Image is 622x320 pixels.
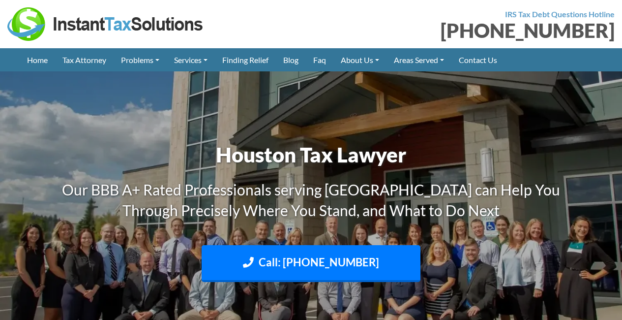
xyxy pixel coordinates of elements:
a: About Us [333,48,386,71]
h3: Our BBB A+ Rated Professionals serving [GEOGRAPHIC_DATA] can Help You Through Precisely Where You... [38,179,584,221]
a: Contact Us [451,48,504,71]
a: Faq [306,48,333,71]
a: Instant Tax Solutions Logo [7,18,204,28]
strong: IRS Tax Debt Questions Hotline [505,9,615,19]
img: Instant Tax Solutions Logo [7,7,204,41]
a: Areas Served [386,48,451,71]
div: [PHONE_NUMBER] [319,21,615,40]
a: Blog [276,48,306,71]
a: Home [20,48,55,71]
h1: Houston Tax Lawyer [38,140,584,169]
a: Tax Attorney [55,48,114,71]
a: Problems [114,48,167,71]
a: Call: [PHONE_NUMBER] [202,245,420,282]
a: Finding Relief [215,48,276,71]
a: Services [167,48,215,71]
